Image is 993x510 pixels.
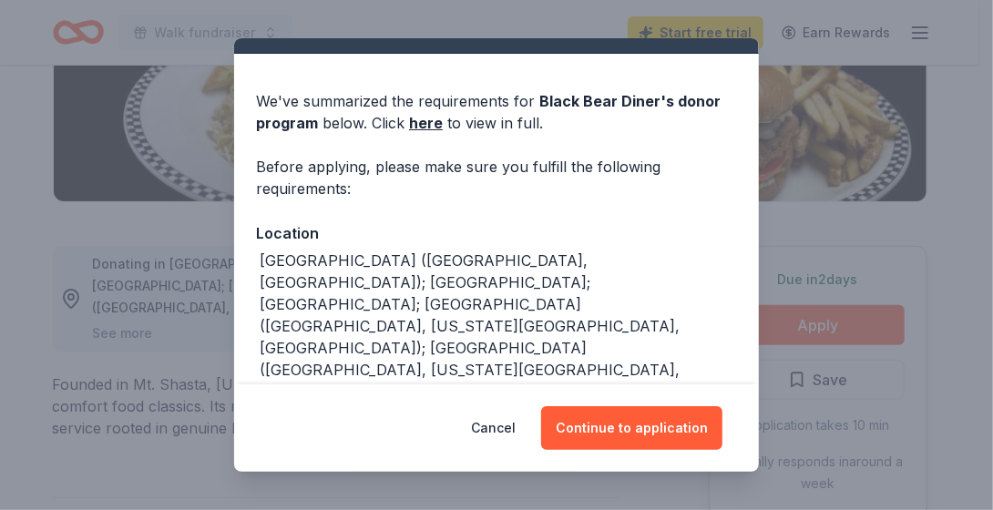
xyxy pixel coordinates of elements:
a: here [409,112,443,134]
button: Cancel [471,406,516,450]
div: Location [256,221,737,245]
button: Continue to application [541,406,722,450]
div: We've summarized the requirements for below. Click to view in full. [256,90,737,134]
div: Before applying, please make sure you fulfill the following requirements: [256,156,737,199]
